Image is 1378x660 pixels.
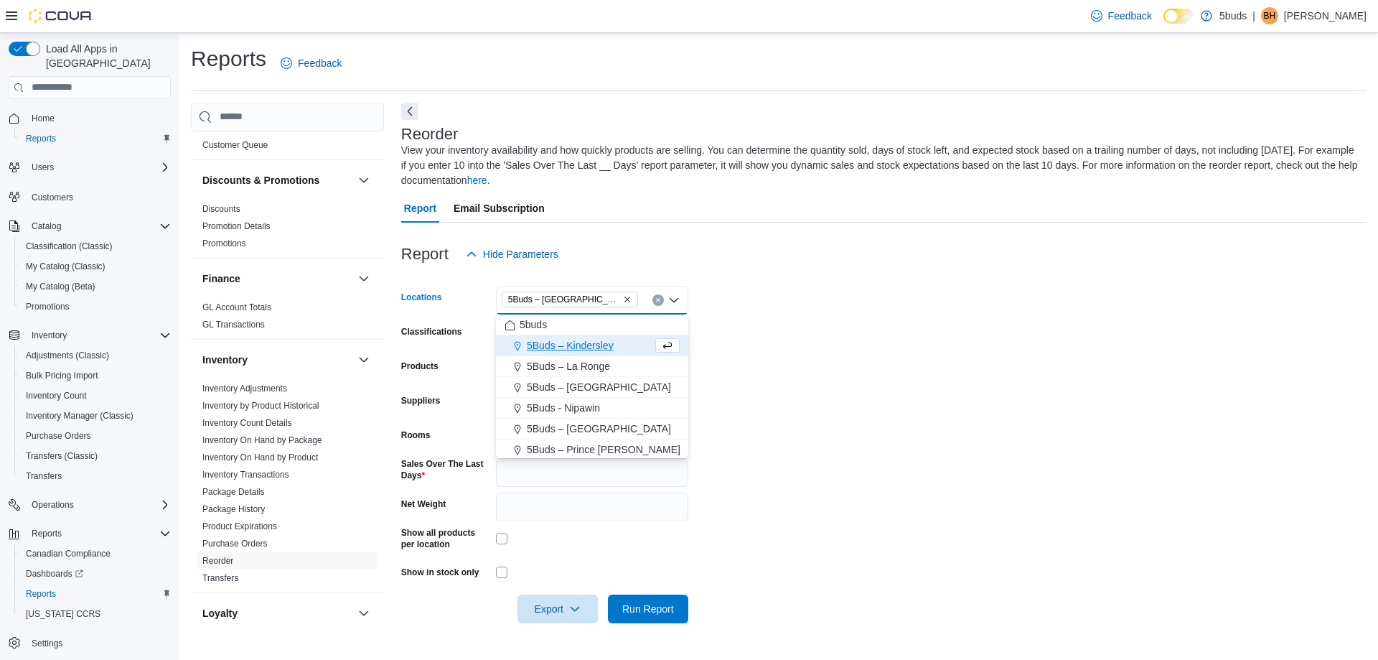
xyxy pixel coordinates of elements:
h3: Reorder [401,126,458,143]
span: Dashboards [26,568,83,580]
a: Inventory On Hand by Package [202,435,322,445]
button: Operations [3,495,177,515]
span: Customers [26,187,171,205]
button: Canadian Compliance [14,544,177,564]
p: [PERSON_NAME] [1284,7,1367,24]
span: Transfers [20,468,171,485]
a: Customers [26,189,79,206]
span: 5Buds – [GEOGRAPHIC_DATA] [508,292,620,307]
a: Promotions [20,298,75,315]
a: [US_STATE] CCRS [20,605,106,623]
span: Promotions [26,301,70,312]
button: Finance [355,270,372,287]
button: Inventory [202,353,352,367]
span: 5Buds – Kindersley [527,338,614,353]
span: 5Buds – [GEOGRAPHIC_DATA] [527,380,671,394]
span: Settings [26,634,171,652]
button: Classification (Classic) [14,236,177,256]
label: Locations [401,292,442,303]
label: Suppliers [401,395,441,406]
div: Inventory [191,380,384,592]
button: Remove 5Buds – Humboldt from selection in this group [623,295,632,304]
span: Promotion Details [202,220,271,232]
span: Inventory On Hand by Package [202,434,322,446]
a: Reports [20,585,62,603]
a: Inventory Manager (Classic) [20,407,139,424]
button: Catalog [3,216,177,236]
span: Package Details [202,486,265,498]
button: 5Buds - Nipawin [496,398,688,419]
a: Adjustments (Classic) [20,347,115,364]
button: Inventory [3,325,177,345]
span: Operations [32,499,74,511]
span: 5Buds – Humboldt [502,292,638,307]
span: Transfers (Classic) [26,450,98,462]
span: Export [526,595,589,623]
span: Reorder [202,555,233,567]
a: Dashboards [14,564,177,584]
span: Product Expirations [202,521,277,532]
span: Reports [20,585,171,603]
button: Hide Parameters [460,240,564,269]
a: My Catalog (Classic) [20,258,111,275]
span: Discounts [202,203,240,215]
button: Loyalty [202,606,352,621]
h3: Loyalty [202,606,238,621]
a: Inventory Count [20,387,93,404]
button: Loyalty [355,605,372,622]
a: Canadian Compliance [20,545,116,562]
button: Catalog [26,218,67,235]
span: Hide Parameters [483,247,558,261]
span: Classification (Classic) [26,241,113,252]
span: [US_STATE] CCRS [26,608,100,620]
a: Feedback [1085,1,1158,30]
div: Discounts & Promotions [191,200,384,258]
button: Home [3,108,177,129]
button: Inventory Count [14,386,177,406]
span: Adjustments (Classic) [26,350,109,361]
span: Transfers [202,572,238,584]
span: Home [32,113,55,124]
button: Inventory [26,327,72,344]
button: Operations [26,496,80,513]
a: Package Details [202,487,265,497]
span: Customer Queue [202,139,268,151]
a: Package History [202,504,265,514]
span: Reports [32,528,62,539]
span: Inventory by Product Historical [202,400,319,412]
span: Transfers [26,470,62,482]
a: Reports [20,130,62,147]
button: My Catalog (Beta) [14,276,177,297]
button: Finance [202,271,352,286]
button: Next [401,103,418,120]
h1: Reports [191,45,266,73]
a: Product Expirations [202,521,277,531]
span: Inventory Count [20,387,171,404]
span: Users [32,162,54,173]
a: Bulk Pricing Import [20,367,104,384]
button: Promotions [14,297,177,317]
span: Adjustments (Classic) [20,347,171,364]
a: My Catalog (Beta) [20,278,101,295]
button: Adjustments (Classic) [14,345,177,366]
label: Net Weight [401,498,446,510]
a: Dashboards [20,565,89,582]
button: Reports [14,129,177,149]
button: Close list of options [668,294,680,306]
span: Inventory Manager (Classic) [26,410,133,422]
button: Reports [14,584,177,604]
span: 5Buds – Prince [PERSON_NAME] [527,442,680,457]
span: Feedback [1108,9,1152,23]
span: Inventory Count Details [202,417,292,429]
span: 5Buds - Nipawin [527,401,600,415]
span: Canadian Compliance [26,548,111,559]
h3: Discounts & Promotions [202,173,319,187]
span: Settings [32,638,62,649]
span: Bulk Pricing Import [20,367,171,384]
button: Users [26,159,60,176]
p: 5buds [1219,7,1247,24]
span: Reports [20,130,171,147]
span: Reports [26,588,56,600]
span: Inventory On Hand by Product [202,452,318,463]
span: 5Buds – La Ronge [527,359,610,373]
